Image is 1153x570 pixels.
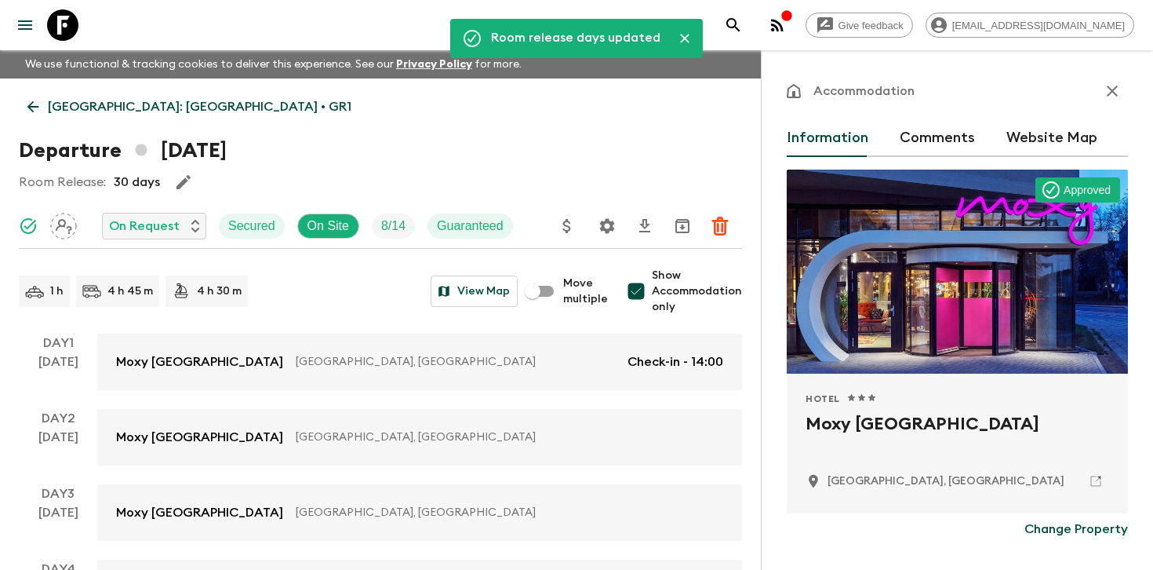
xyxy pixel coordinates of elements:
[19,50,528,79] p: We use functional & tracking cookies to deliver this experience. See our for more.
[926,13,1134,38] div: [EMAIL_ADDRESS][DOMAIN_NAME]
[806,13,913,38] a: Give feedback
[396,59,472,70] a: Privacy Policy
[50,283,64,299] p: 1 h
[1024,520,1128,539] p: Change Property
[704,210,736,242] button: Delete
[116,503,283,522] p: Moxy [GEOGRAPHIC_DATA]
[116,428,283,447] p: Moxy [GEOGRAPHIC_DATA]
[19,173,106,192] p: Room Release:
[1024,513,1128,545] button: Change Property
[107,283,153,299] p: 4 h 45 m
[806,411,1109,462] h2: Moxy [GEOGRAPHIC_DATA]
[431,276,518,307] button: View Map
[563,276,608,307] span: Move multiple
[97,484,742,541] a: Moxy [GEOGRAPHIC_DATA][GEOGRAPHIC_DATA], [GEOGRAPHIC_DATA]
[297,214,359,239] div: On Site
[50,217,77,230] span: Assign pack leader
[114,173,160,192] p: 30 days
[827,473,1064,489] p: Athens, Greece
[667,210,698,242] button: Archive (Completed, Cancelled or Unsynced Departures only)
[787,170,1128,374] div: Photo of Moxy Athens City
[19,409,97,428] p: Day 2
[19,217,38,236] svg: Synced Successfully
[38,428,78,466] div: [DATE]
[787,119,868,157] button: Information
[437,217,504,236] p: Guaranteed
[38,503,78,541] div: [DATE]
[38,353,78,390] div: [DATE]
[551,210,583,242] button: Update Price, Early Bird Discount and Costs
[1006,119,1097,157] button: Website Map
[718,9,749,41] button: search adventures
[944,20,1133,31] span: [EMAIL_ADDRESS][DOMAIN_NAME]
[97,409,742,466] a: Moxy [GEOGRAPHIC_DATA][GEOGRAPHIC_DATA], [GEOGRAPHIC_DATA]
[381,217,406,236] p: 8 / 14
[19,484,97,503] p: Day 3
[372,214,415,239] div: Trip Fill
[629,210,660,242] button: Download CSV
[228,217,275,236] p: Secured
[9,9,41,41] button: menu
[19,91,360,122] a: [GEOGRAPHIC_DATA]: [GEOGRAPHIC_DATA] • GR1
[806,393,840,405] span: Hotel
[97,334,742,390] a: Moxy [GEOGRAPHIC_DATA][GEOGRAPHIC_DATA], [GEOGRAPHIC_DATA]Check-in - 14:00
[48,97,351,116] p: [GEOGRAPHIC_DATA]: [GEOGRAPHIC_DATA] • GR1
[900,119,975,157] button: Comments
[673,27,697,50] button: Close
[109,217,180,236] p: On Request
[813,82,915,100] p: Accommodation
[591,210,623,242] button: Settings
[296,354,615,370] p: [GEOGRAPHIC_DATA], [GEOGRAPHIC_DATA]
[307,217,349,236] p: On Site
[830,20,912,31] span: Give feedback
[219,214,285,239] div: Secured
[491,24,660,53] div: Room release days updated
[1064,182,1111,198] p: Approved
[116,353,283,371] p: Moxy [GEOGRAPHIC_DATA]
[296,505,711,521] p: [GEOGRAPHIC_DATA], [GEOGRAPHIC_DATA]
[197,283,242,299] p: 4 h 30 m
[296,429,711,445] p: [GEOGRAPHIC_DATA], [GEOGRAPHIC_DATA]
[652,268,742,315] span: Show Accommodation only
[19,135,227,166] h1: Departure [DATE]
[19,334,97,353] p: Day 1
[627,353,723,371] p: Check-in - 14:00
